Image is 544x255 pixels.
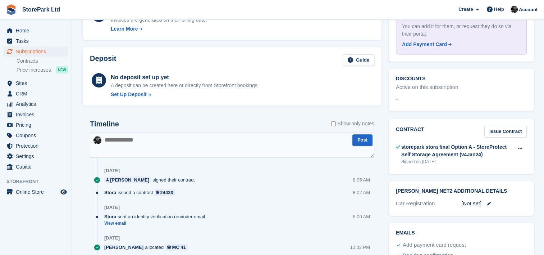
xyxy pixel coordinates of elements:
[353,213,370,220] div: 6:00 AM
[17,67,51,73] span: Price increases
[104,168,120,174] div: [DATE]
[4,99,68,109] a: menu
[56,66,68,73] div: NEW
[401,158,513,165] div: Signed on [DATE]
[403,241,466,250] div: Add payment card request
[458,6,473,13] span: Create
[17,66,68,74] a: Price increases NEW
[16,36,59,46] span: Tasks
[17,58,68,64] a: Contracts
[4,46,68,57] a: menu
[4,26,68,36] a: menu
[104,244,191,251] div: allocated
[16,187,59,197] span: Online Store
[16,89,59,99] span: CRM
[461,200,527,208] div: [Not set]
[111,91,147,98] div: Set Up Deposit
[4,151,68,161] a: menu
[331,120,374,127] label: Show only notes
[16,46,59,57] span: Subscriptions
[111,25,138,33] div: Learn More
[6,178,72,185] span: Storefront
[172,244,186,251] div: MC 41
[111,82,259,89] p: A deposit can be created here or directly from Storefront bookings.
[93,136,101,144] img: Ryan Mulcahy
[6,4,17,15] img: stora-icon-8386f47178a22dfd0bd8f6a31ec36ba5ce8667c1dd55bd0f319d3a0aa187defe.svg
[104,220,209,227] a: View email
[331,120,336,127] input: Show only notes
[16,130,59,140] span: Coupons
[160,189,173,196] div: 24433
[165,244,188,251] a: MC 41
[353,176,370,183] div: 8:05 AM
[484,126,527,138] a: Issue Contract
[90,54,116,66] h2: Deposit
[16,151,59,161] span: Settings
[396,188,527,194] h2: [PERSON_NAME] Net2 Additional Details
[111,73,259,82] div: No deposit set up yet
[494,6,504,13] span: Help
[350,244,370,251] div: 12:03 PM
[396,95,398,104] span: -
[111,25,207,33] a: Learn More
[396,83,458,91] div: Active on this subscription
[16,78,59,88] span: Sites
[4,141,68,151] a: menu
[19,4,63,15] a: StorePark Ltd
[4,109,68,120] a: menu
[104,213,116,220] span: Stora
[104,244,143,251] span: [PERSON_NAME]
[519,6,538,13] span: Account
[4,120,68,130] a: menu
[155,189,175,196] a: 24433
[16,109,59,120] span: Invoices
[4,162,68,172] a: menu
[104,189,116,196] span: Stora
[353,189,370,196] div: 8:02 AM
[90,120,119,128] h2: Timeline
[59,188,68,196] a: Preview store
[111,16,207,24] div: Invoices are generated on their billing date.
[104,176,151,183] a: [PERSON_NAME]
[111,91,259,98] a: Set Up Deposit
[104,235,120,241] div: [DATE]
[396,126,424,138] h2: Contract
[396,200,461,208] div: Car Registration
[396,76,527,82] h2: Discounts
[402,41,447,48] div: Add Payment Card
[511,6,518,13] img: Ryan Mulcahy
[396,230,527,236] h2: Emails
[104,189,179,196] div: issued a contract
[402,41,518,48] a: Add Payment Card
[4,78,68,88] a: menu
[4,36,68,46] a: menu
[16,99,59,109] span: Analytics
[110,176,149,183] div: [PERSON_NAME]
[16,141,59,151] span: Protection
[4,187,68,197] a: menu
[104,176,198,183] div: signed their contract
[343,54,374,66] a: Guide
[4,89,68,99] a: menu
[402,23,521,38] div: You can add it for them, or request they do so via their portal.
[104,213,209,220] div: sent an identity verification reminder email
[104,205,120,210] div: [DATE]
[352,134,372,146] button: Post
[4,130,68,140] a: menu
[16,26,59,36] span: Home
[16,162,59,172] span: Capital
[401,143,513,158] div: storepark stora final Option A - StoreProtect Self Storage Agreement (v4Jan24)
[16,120,59,130] span: Pricing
